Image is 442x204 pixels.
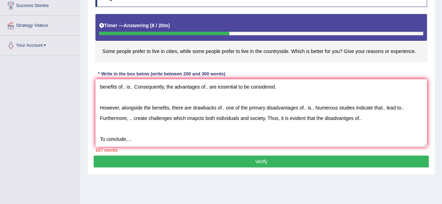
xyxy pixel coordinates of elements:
[0,16,80,33] a: Strategy Videos
[0,36,80,53] a: Your Account
[99,23,170,28] h5: Timer —
[94,156,429,167] button: Verify
[168,23,170,28] b: )
[152,23,168,28] b: 8 / 20m
[150,23,152,28] b: (
[95,147,427,153] div: 107 words
[124,23,149,28] b: Answering
[95,71,228,77] div: * Write in the box below (write between 200 and 300 words)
